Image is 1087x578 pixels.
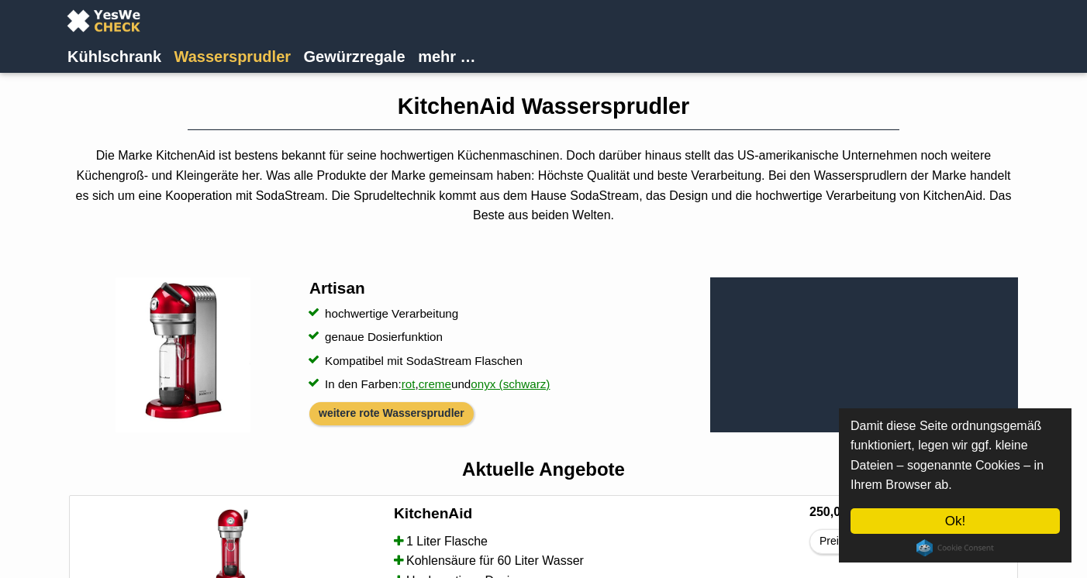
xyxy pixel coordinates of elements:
[394,504,797,527] a: KitchenAid
[710,277,1018,432] iframe: KitchenAid Wassersprudler Artisan
[69,458,1018,481] h2: Aktuelle Angebote
[851,416,1060,495] p: Damit diese Seite ordnungsgemäß funktioniert, legen wir ggf. kleine Dateien – sogenannte Cookies ...
[851,508,1060,534] a: Ok!
[309,351,698,371] li: Kompatibel mit SodaStream Flaschen
[299,43,410,66] a: Gewürzregale
[402,368,416,400] a: rot
[809,529,892,554] a: Preisalarm
[809,504,1005,521] h6: 250,00 €
[471,368,550,400] a: onyx (schwarz)
[406,532,488,552] span: 1 Liter Flasche
[319,407,464,419] a: weitere rote Wassersprudler
[170,43,295,66] a: Wassersprudler
[309,327,698,347] li: genaue Dosierfunktion
[406,551,584,571] span: Kohlensäure für 60 Liter Wasser
[309,374,698,394] li: In den Farben: , und
[309,277,698,298] h3: Artisan
[63,43,166,66] a: Kühlschrank
[69,93,1018,120] h1: KitchenAid Wassersprudler
[394,504,472,524] h4: KitchenAid
[916,539,994,556] a: Cookie Consent plugin for the EU cookie law
[419,368,451,400] a: creme
[309,304,698,324] li: hochwertige Verarbeitung
[63,7,144,34] img: YesWeCheck Logo
[413,43,480,66] a: mehr …
[116,277,250,432] img: KitchenAid Wassersprudler Artisan Rot
[69,146,1018,225] p: Die Marke KitchenAid ist bestens bekannt für seine hochwertigen Küchenmaschinen. Doch darüber hin...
